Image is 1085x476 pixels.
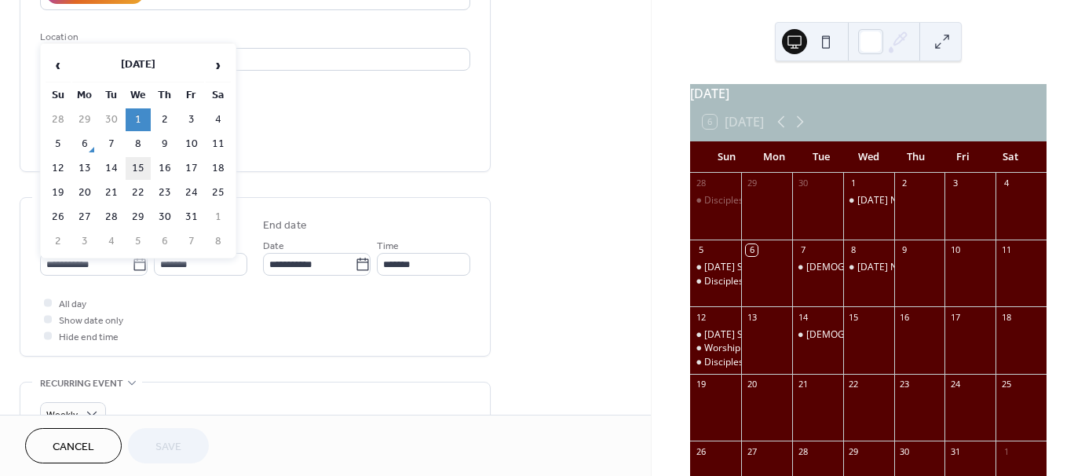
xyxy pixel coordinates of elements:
div: Sunday School [690,328,741,342]
td: 10 [179,133,204,156]
div: 12 [695,311,707,323]
div: 15 [848,311,860,323]
td: 1 [206,206,231,229]
div: [DATE] Night Service [857,194,948,207]
div: Disciples For [DEMOGRAPHIC_DATA] [704,194,866,207]
div: 2 [899,178,911,189]
td: 3 [179,108,204,131]
div: Disciples For [DEMOGRAPHIC_DATA] [704,356,866,369]
div: Worship Service [704,342,775,355]
div: 9 [899,244,911,256]
div: Disciples For Christ [690,275,741,288]
span: Weekly [46,406,78,424]
span: Show date only [59,313,123,329]
td: 4 [206,108,231,131]
td: 1 [126,108,151,131]
div: 14 [797,311,809,323]
span: › [206,49,230,81]
div: 7 [797,244,809,256]
td: 3 [72,230,97,253]
th: Su [46,84,71,107]
th: We [126,84,151,107]
td: 29 [126,206,151,229]
td: 26 [46,206,71,229]
div: Sunday School [690,261,741,274]
div: 1 [1000,445,1012,457]
div: Worship Service [690,342,741,355]
th: Th [152,84,177,107]
td: 24 [179,181,204,204]
td: 27 [72,206,97,229]
div: 30 [797,178,809,189]
div: Fri [939,141,986,173]
div: Ladies Bible Study [792,328,843,342]
div: 10 [949,244,961,256]
td: 19 [46,181,71,204]
span: Recurring event [40,375,123,392]
td: 20 [72,181,97,204]
div: Sat [987,141,1034,173]
div: 11 [1000,244,1012,256]
td: 14 [99,157,124,180]
div: 27 [746,445,758,457]
div: 17 [949,311,961,323]
div: 30 [899,445,911,457]
td: 8 [126,133,151,156]
div: Tue [798,141,845,173]
div: Location [40,29,467,46]
td: 15 [126,157,151,180]
td: 29 [72,108,97,131]
div: Disciples For Christ [690,194,741,207]
th: Mo [72,84,97,107]
td: 5 [46,133,71,156]
td: 7 [99,133,124,156]
td: 2 [152,108,177,131]
div: [DATE] Night Service [857,261,948,274]
th: Fr [179,84,204,107]
td: 11 [206,133,231,156]
div: 25 [1000,379,1012,390]
div: 26 [695,445,707,457]
td: 12 [46,157,71,180]
div: 22 [848,379,860,390]
div: 8 [848,244,860,256]
div: Mon [750,141,797,173]
td: 21 [99,181,124,204]
th: Sa [206,84,231,107]
button: Cancel [25,428,122,463]
div: Thu [892,141,939,173]
div: 16 [899,311,911,323]
td: 2 [46,230,71,253]
div: Wed [845,141,892,173]
td: 4 [99,230,124,253]
td: 28 [46,108,71,131]
div: 13 [746,311,758,323]
td: 16 [152,157,177,180]
div: 1 [848,178,860,189]
div: 28 [695,178,707,189]
span: ‹ [46,49,70,81]
div: [DEMOGRAPHIC_DATA] [DEMOGRAPHIC_DATA] Study [806,261,1043,274]
div: Wednesday Night Service [843,261,894,274]
div: 29 [746,178,758,189]
span: Date [263,238,284,254]
div: 21 [797,379,809,390]
th: Tu [99,84,124,107]
div: [DATE] [690,84,1047,103]
td: 30 [99,108,124,131]
div: 28 [797,445,809,457]
td: 28 [99,206,124,229]
div: End date [263,218,307,234]
span: Cancel [53,439,94,456]
td: 9 [152,133,177,156]
div: 31 [949,445,961,457]
td: 23 [152,181,177,204]
div: 19 [695,379,707,390]
td: 31 [179,206,204,229]
td: 18 [206,157,231,180]
td: 30 [152,206,177,229]
div: 20 [746,379,758,390]
div: [DATE] School [704,261,766,274]
div: [DATE] School [704,328,766,342]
